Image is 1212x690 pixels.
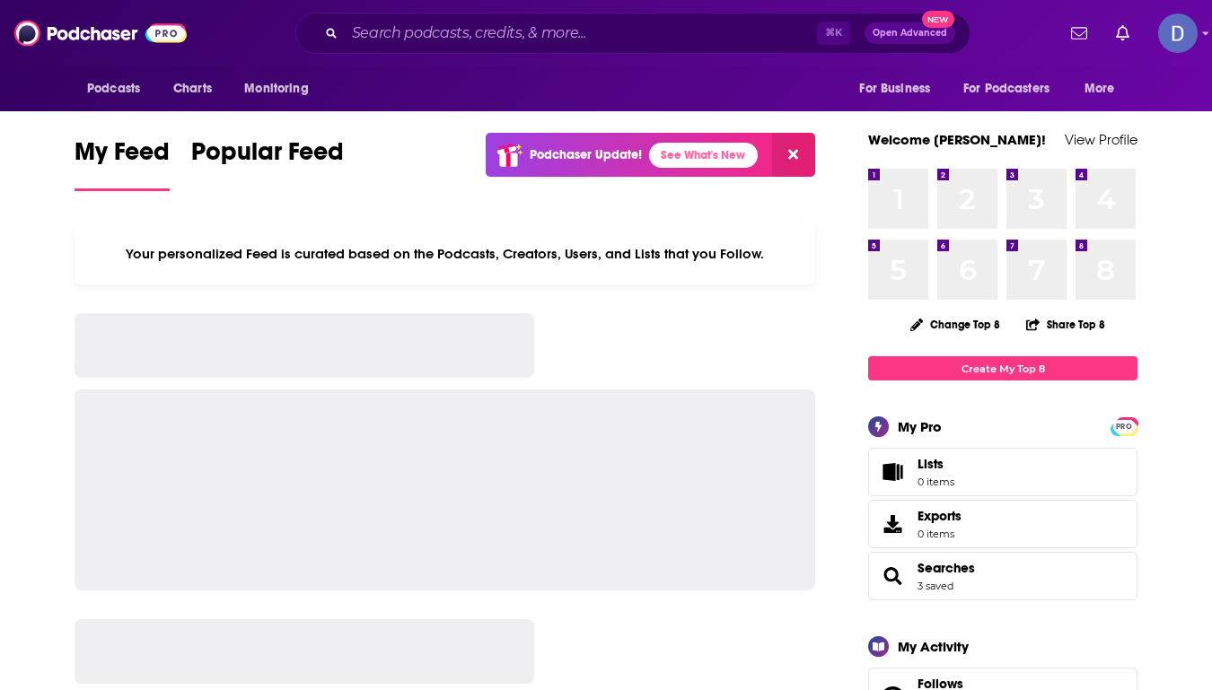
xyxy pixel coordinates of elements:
img: User Profile [1158,13,1198,53]
span: Charts [173,76,212,101]
a: Searches [918,560,975,576]
span: For Podcasters [963,76,1050,101]
a: Show notifications dropdown [1109,18,1137,48]
span: Exports [918,508,962,524]
span: Monitoring [244,76,308,101]
span: 0 items [918,528,962,540]
span: Logged in as dianawurster [1158,13,1198,53]
span: Popular Feed [191,136,344,178]
span: More [1085,76,1115,101]
span: Podcasts [87,76,140,101]
button: Share Top 8 [1025,307,1106,342]
a: Create My Top 8 [868,356,1137,380]
button: Show profile menu [1158,13,1198,53]
a: View Profile [1065,131,1137,148]
button: open menu [847,72,953,106]
span: 0 items [918,476,954,488]
button: Open AdvancedNew [865,22,955,44]
span: My Feed [75,136,170,178]
span: Open Advanced [873,29,947,38]
button: open menu [75,72,163,106]
span: Lists [918,456,954,472]
a: Exports [868,500,1137,548]
div: Search podcasts, credits, & more... [295,13,970,54]
span: Exports [874,511,910,537]
input: Search podcasts, credits, & more... [345,19,817,48]
span: Searches [868,552,1137,600]
a: 3 saved [918,580,953,592]
img: Podchaser - Follow, Share and Rate Podcasts [14,16,187,50]
span: Lists [918,456,944,472]
p: Podchaser Update! [530,147,642,162]
a: Charts [162,72,223,106]
a: Popular Feed [191,136,344,191]
button: open menu [232,72,331,106]
div: My Activity [898,638,969,655]
a: Searches [874,563,910,589]
button: Change Top 8 [900,313,1011,336]
a: Show notifications dropdown [1064,18,1094,48]
a: Lists [868,448,1137,496]
a: My Feed [75,136,170,191]
div: My Pro [898,418,942,435]
a: Welcome [PERSON_NAME]! [868,131,1046,148]
span: Lists [874,459,910,485]
span: ⌘ K [817,22,850,45]
button: open menu [1072,72,1137,106]
a: PRO [1113,419,1135,432]
button: open menu [952,72,1076,106]
span: New [922,11,954,28]
span: For Business [859,76,930,101]
a: See What's New [649,143,758,168]
span: PRO [1113,420,1135,433]
div: Your personalized Feed is curated based on the Podcasts, Creators, Users, and Lists that you Follow. [75,223,815,284]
